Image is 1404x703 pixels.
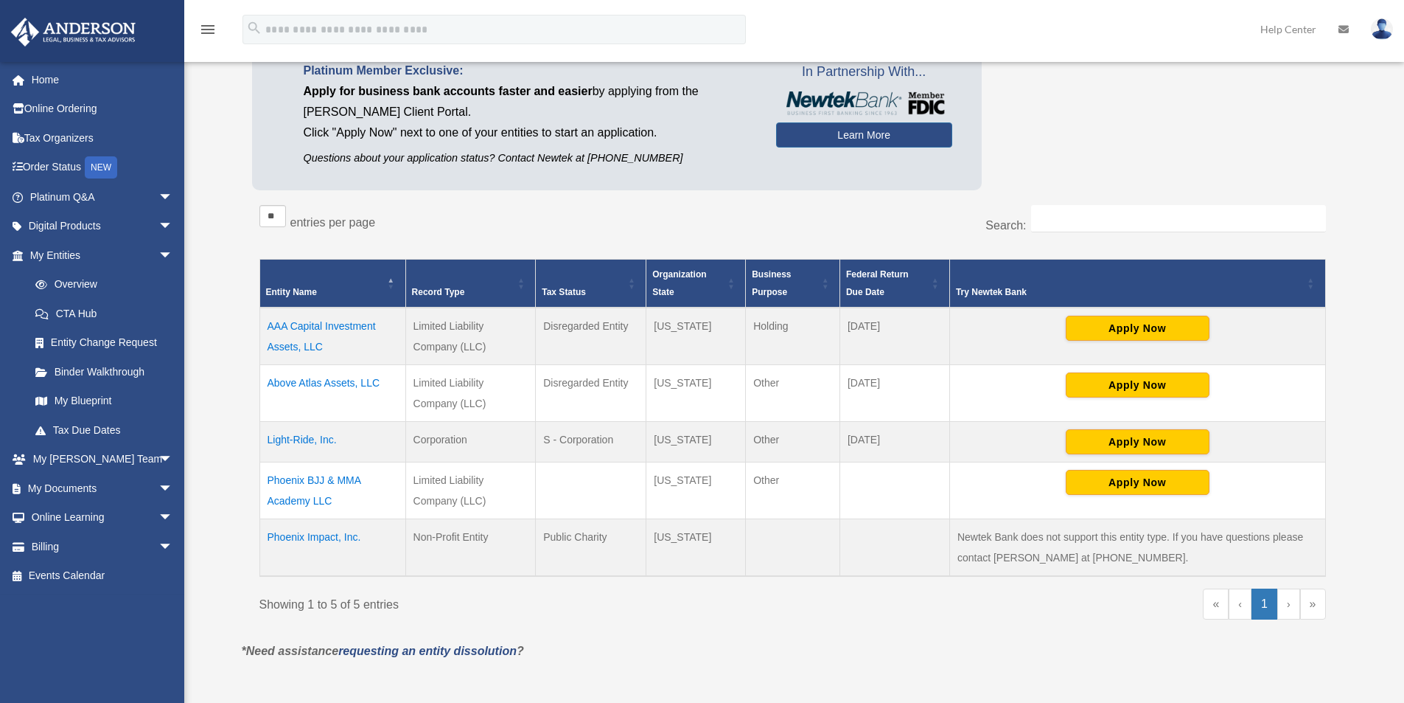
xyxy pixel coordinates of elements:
p: Questions about your application status? Contact Newtek at [PHONE_NUMBER] [304,149,754,167]
td: Non-Profit Entity [405,519,536,577]
button: Apply Now [1066,316,1209,341]
td: [DATE] [839,308,949,365]
button: Apply Now [1066,373,1209,398]
p: Platinum Member Exclusive: [304,60,754,81]
span: Record Type [412,287,465,297]
td: Limited Liability Company (LLC) [405,463,536,519]
img: User Pic [1371,18,1393,40]
td: Light-Ride, Inc. [259,422,405,463]
span: arrow_drop_down [158,182,188,212]
a: Tax Organizers [10,123,195,153]
a: Previous [1229,589,1251,620]
a: My Documentsarrow_drop_down [10,474,195,503]
th: Organization State: Activate to sort [646,260,746,308]
td: Limited Liability Company (LLC) [405,365,536,422]
i: search [246,20,262,36]
a: 1 [1251,589,1277,620]
a: Events Calendar [10,561,195,591]
th: Federal Return Due Date: Activate to sort [839,260,949,308]
td: [DATE] [839,365,949,422]
a: menu [199,26,217,38]
button: Apply Now [1066,429,1209,454]
td: Phoenix BJJ & MMA Academy LLC [259,463,405,519]
td: [US_STATE] [646,365,746,422]
span: Entity Name [266,287,317,297]
a: Home [10,65,195,94]
span: arrow_drop_down [158,240,188,271]
a: Platinum Q&Aarrow_drop_down [10,182,195,212]
img: Anderson Advisors Platinum Portal [7,18,140,46]
div: Try Newtek Bank [956,283,1303,301]
th: Entity Name: Activate to invert sorting [259,260,405,308]
td: Disregarded Entity [536,308,646,365]
a: Overview [21,270,181,299]
em: *Need assistance ? [242,645,524,657]
div: NEW [85,156,117,179]
span: arrow_drop_down [158,212,188,242]
td: Disregarded Entity [536,365,646,422]
td: Corporation [405,422,536,463]
td: S - Corporation [536,422,646,463]
td: [US_STATE] [646,463,746,519]
span: arrow_drop_down [158,532,188,562]
a: My [PERSON_NAME] Teamarrow_drop_down [10,445,195,474]
a: Next [1277,589,1300,620]
a: First [1203,589,1229,620]
span: Organization State [652,269,706,297]
a: CTA Hub [21,299,188,328]
a: Binder Walkthrough [21,357,188,387]
a: Tax Due Dates [21,415,188,445]
a: Digital Productsarrow_drop_down [10,212,195,241]
td: Public Charity [536,519,646,577]
td: Above Atlas Assets, LLC [259,365,405,422]
td: Phoenix Impact, Inc. [259,519,405,577]
img: NewtekBankLogoSM.png [783,91,945,115]
span: Business Purpose [752,269,791,297]
td: AAA Capital Investment Assets, LLC [259,308,405,365]
th: Business Purpose: Activate to sort [746,260,840,308]
a: Billingarrow_drop_down [10,532,195,561]
td: [DATE] [839,422,949,463]
i: menu [199,21,217,38]
label: entries per page [290,216,376,229]
a: My Entitiesarrow_drop_down [10,240,188,270]
p: by applying from the [PERSON_NAME] Client Portal. [304,81,754,122]
a: Online Ordering [10,94,195,124]
label: Search: [985,219,1026,232]
td: [US_STATE] [646,422,746,463]
a: Learn More [776,122,952,148]
td: Limited Liability Company (LLC) [405,308,536,365]
span: Apply for business bank accounts faster and easier [304,85,593,97]
th: Record Type: Activate to sort [405,260,536,308]
span: In Partnership With... [776,60,952,84]
a: Online Learningarrow_drop_down [10,503,195,533]
span: arrow_drop_down [158,445,188,475]
a: My Blueprint [21,387,188,416]
a: Order StatusNEW [10,153,195,183]
a: Entity Change Request [21,328,188,358]
td: Holding [746,308,840,365]
td: [US_STATE] [646,519,746,577]
td: Other [746,463,840,519]
div: Showing 1 to 5 of 5 entries [259,589,782,615]
span: Tax Status [542,287,586,297]
td: [US_STATE] [646,308,746,365]
td: Other [746,422,840,463]
span: Federal Return Due Date [846,269,909,297]
p: Click "Apply Now" next to one of your entities to start an application. [304,122,754,143]
a: requesting an entity dissolution [338,645,517,657]
th: Try Newtek Bank : Activate to sort [949,260,1325,308]
span: arrow_drop_down [158,474,188,504]
a: Last [1300,589,1326,620]
td: Newtek Bank does not support this entity type. If you have questions please contact [PERSON_NAME]... [949,519,1325,577]
button: Apply Now [1066,470,1209,495]
td: Other [746,365,840,422]
span: arrow_drop_down [158,503,188,533]
th: Tax Status: Activate to sort [536,260,646,308]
